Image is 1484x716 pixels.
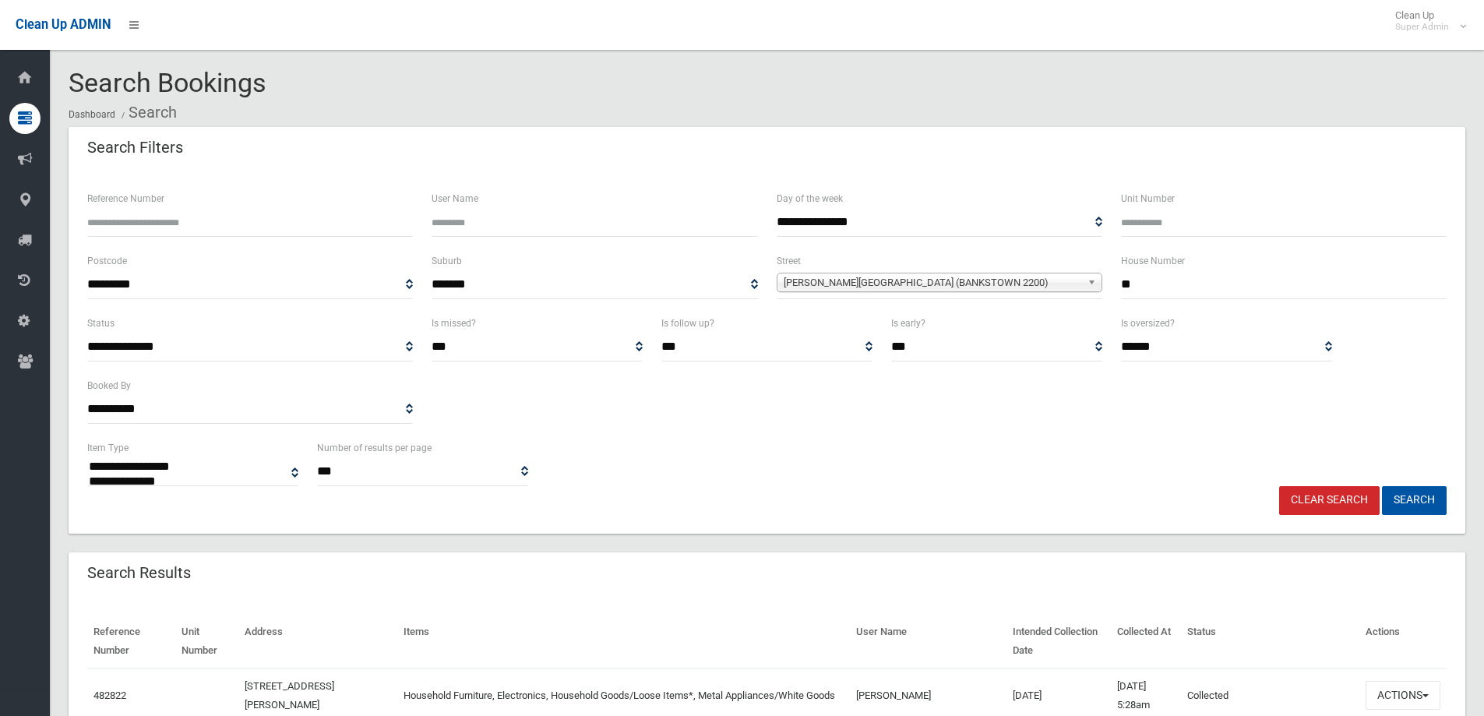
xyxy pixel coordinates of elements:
[118,98,177,127] li: Search
[175,615,239,668] th: Unit Number
[1382,486,1447,515] button: Search
[784,273,1081,292] span: [PERSON_NAME][GEOGRAPHIC_DATA] (BANKSTOWN 2200)
[238,615,397,668] th: Address
[1006,615,1111,668] th: Intended Collection Date
[432,190,478,207] label: User Name
[87,315,115,332] label: Status
[1181,615,1359,668] th: Status
[87,377,131,394] label: Booked By
[777,190,843,207] label: Day of the week
[1121,252,1185,270] label: House Number
[432,315,476,332] label: Is missed?
[397,615,850,668] th: Items
[245,680,334,711] a: [STREET_ADDRESS][PERSON_NAME]
[87,615,175,668] th: Reference Number
[777,252,801,270] label: Street
[87,190,164,207] label: Reference Number
[432,252,462,270] label: Suburb
[891,315,925,332] label: Is early?
[69,132,202,163] header: Search Filters
[1395,21,1449,33] small: Super Admin
[93,690,126,701] a: 482822
[69,67,266,98] span: Search Bookings
[69,558,210,588] header: Search Results
[1387,9,1465,33] span: Clean Up
[1111,615,1182,668] th: Collected At
[1121,315,1175,332] label: Is oversized?
[1366,681,1440,710] button: Actions
[1279,486,1380,515] a: Clear Search
[1121,190,1175,207] label: Unit Number
[317,439,432,457] label: Number of results per page
[87,439,129,457] label: Item Type
[87,252,127,270] label: Postcode
[661,315,714,332] label: Is follow up?
[850,615,1006,668] th: User Name
[1359,615,1447,668] th: Actions
[16,17,111,32] span: Clean Up ADMIN
[69,109,115,120] a: Dashboard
